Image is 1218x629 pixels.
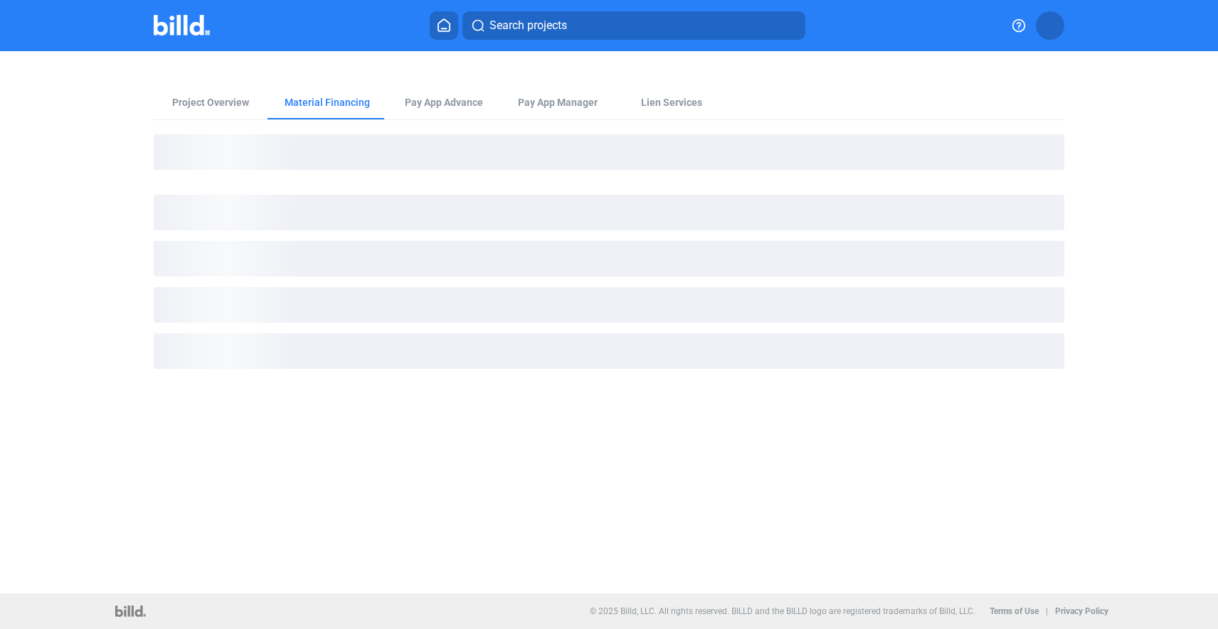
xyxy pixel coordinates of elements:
[285,95,370,109] div: Material Financing
[489,17,567,34] span: Search projects
[1055,606,1108,616] b: Privacy Policy
[518,95,598,109] span: Pay App Manager
[154,333,1064,369] div: loading
[590,606,975,616] p: © 2025 Billd, LLC. All rights reserved. BILLD and the BILLD logo are registered trademarks of Bil...
[154,195,1064,230] div: loading
[154,15,210,36] img: Billd Company Logo
[990,606,1039,616] b: Terms of Use
[462,11,805,40] button: Search projects
[172,95,249,109] div: Project Overview
[115,606,146,617] img: logo
[154,241,1064,276] div: loading
[154,134,1064,170] div: loading
[1046,606,1048,616] p: |
[641,95,702,109] div: Lien Services
[405,95,483,109] div: Pay App Advance
[154,287,1064,323] div: loading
